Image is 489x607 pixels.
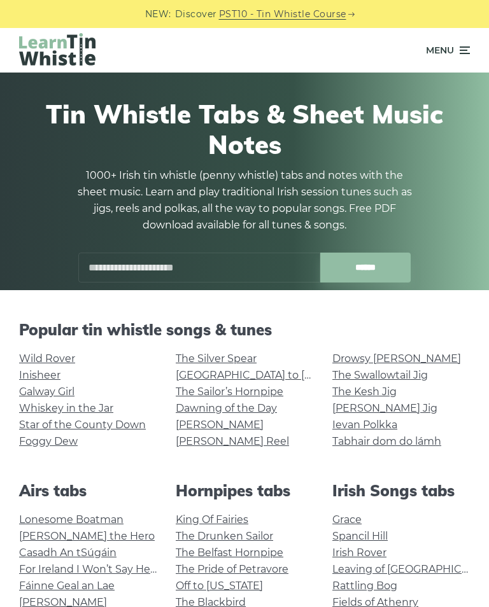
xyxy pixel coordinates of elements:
a: The Belfast Hornpipe [176,547,283,559]
a: Ievan Polkka [332,419,397,431]
span: Menu [426,34,454,66]
a: [GEOGRAPHIC_DATA] to [GEOGRAPHIC_DATA] [176,369,411,381]
a: The Kesh Jig [332,386,397,398]
a: The Swallowtail Jig [332,369,428,381]
a: Spancil Hill [332,530,388,542]
a: Galway Girl [19,386,74,398]
a: Irish Rover [332,547,386,559]
a: The Sailor’s Hornpipe [176,386,283,398]
a: Rattling Bog [332,580,397,592]
a: Drowsy [PERSON_NAME] [332,352,461,365]
h2: Popular tin whistle songs & tunes [19,321,470,339]
a: [PERSON_NAME] Jig [332,402,437,414]
a: Dawning of the Day [176,402,277,414]
a: Wild Rover [19,352,75,365]
a: Lonesome Boatman [19,513,124,526]
a: King Of Fairies [176,513,248,526]
a: The Drunken Sailor [176,530,273,542]
a: Inisheer [19,369,60,381]
a: Whiskey in the Jar [19,402,113,414]
a: [PERSON_NAME] the Hero [19,530,155,542]
h2: Irish Songs tabs [332,482,470,500]
p: 1000+ Irish tin whistle (penny whistle) tabs and notes with the sheet music. Learn and play tradi... [73,167,416,234]
a: [PERSON_NAME] [176,419,264,431]
a: For Ireland I Won’t Say Her Name [19,563,188,575]
h2: Hornpipes tabs [176,482,313,500]
a: Casadh An tSúgáin [19,547,117,559]
a: The Pride of Petravore [176,563,288,575]
h1: Tin Whistle Tabs & Sheet Music Notes [25,99,464,160]
img: LearnTinWhistle.com [19,33,96,66]
a: [PERSON_NAME] Reel [176,435,289,447]
a: Off to [US_STATE] [176,580,263,592]
a: Foggy Dew [19,435,78,447]
a: Star of the County Down [19,419,146,431]
a: Grace [332,513,362,526]
a: Tabhair dom do lámh [332,435,441,447]
a: The Silver Spear [176,352,257,365]
a: Fáinne Geal an Lae [19,580,115,592]
h2: Airs tabs [19,482,157,500]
